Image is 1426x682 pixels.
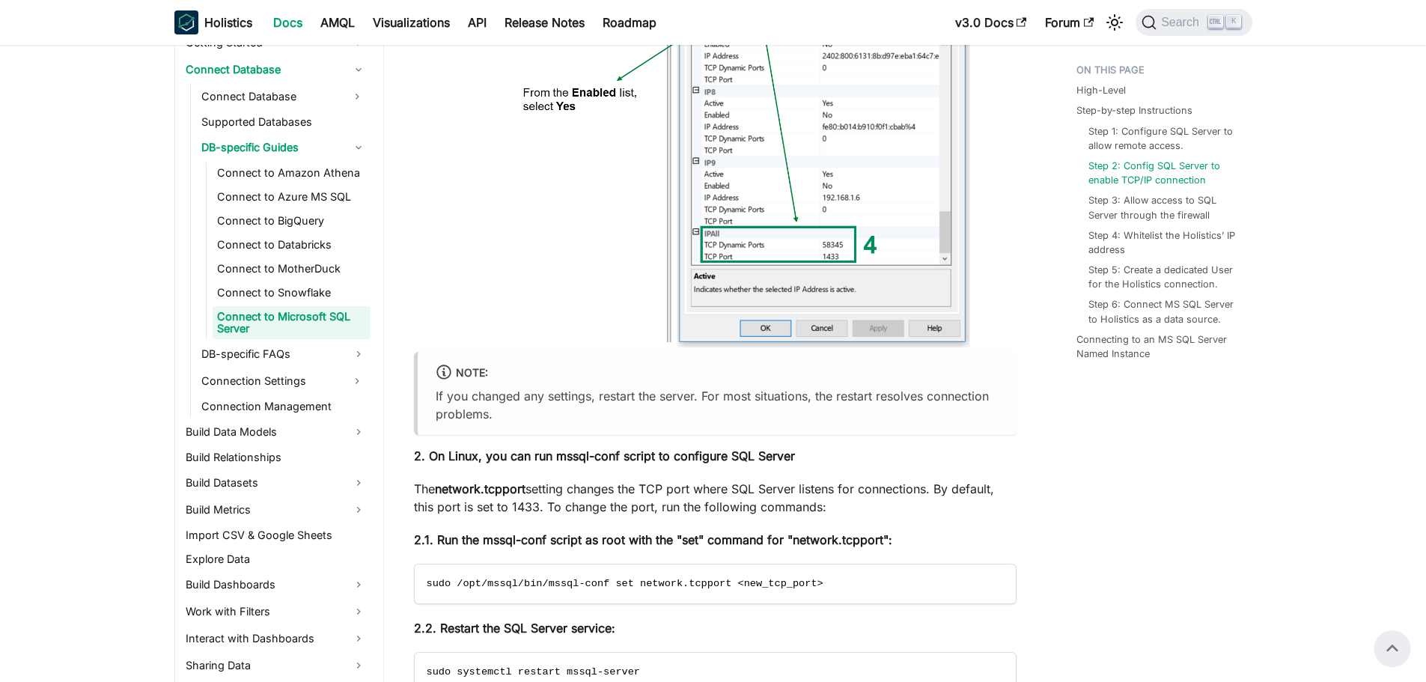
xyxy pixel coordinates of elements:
p: If you changed any settings, restart the server. For most situations, the restart resolves connec... [436,387,999,423]
a: Step 2: Config SQL Server to enable TCP/IP connection [1088,159,1237,187]
a: Roadmap [594,10,665,34]
a: DB-specific Guides [197,136,371,159]
a: DB-specific FAQs [197,342,371,366]
button: Expand sidebar category 'Connect Database' [344,85,371,109]
a: Build Data Models [181,420,371,444]
span: Search [1157,16,1208,29]
a: Connection Settings [197,369,344,393]
a: Release Notes [496,10,594,34]
button: Expand sidebar category 'Connection Settings' [344,369,371,393]
a: API [459,10,496,34]
a: Build Relationships [181,447,371,468]
a: Explore Data [181,549,371,570]
a: Connect Database [181,58,371,82]
a: Connect to Amazon Athena [213,162,371,183]
a: v3.0 Docs [946,10,1036,34]
a: High-Level [1076,83,1126,97]
a: Connection Management [197,396,371,417]
a: AMQL [311,10,364,34]
a: Work with Filters [181,600,371,624]
a: Connect to Snowflake [213,282,371,303]
a: Connect to Azure MS SQL [213,186,371,207]
a: Connect to MotherDuck [213,258,371,279]
a: Connect to Microsoft SQL Server [213,306,371,339]
a: Supported Databases [197,112,371,133]
a: Sharing Data [181,654,371,678]
span: sudo /opt/mssql/bin/mssql-conf set network.tcpport <new_tcp_port> [427,578,823,589]
strong: 2.1. Run the mssql-conf script as root with the "set" command for "network.tcpport": [414,532,892,547]
div: Note: [436,364,999,383]
b: Holistics [204,13,252,31]
a: Import CSV & Google Sheets [181,525,371,546]
button: Scroll back to top [1374,630,1410,666]
a: Connect Database [197,85,344,109]
strong: 2. On Linux, you can run mssql-conf script to configure SQL Server [414,448,795,463]
a: Build Dashboards [181,573,371,597]
strong: 2.2. Restart the SQL Server service: [414,621,615,636]
button: Switch between dark and light mode (currently light mode) [1103,10,1127,34]
a: Visualizations [364,10,459,34]
a: Step 6: Connect MS SQL Server to Holistics as a data source. [1088,297,1237,326]
kbd: K [1226,15,1241,28]
p: The setting changes the TCP port where SQL Server listens for connections. By default, this port ... [414,480,1017,516]
a: Forum [1036,10,1103,34]
a: Step-by-step Instructions [1076,103,1192,118]
a: Step 5: Create a dedicated User for the Holistics connection. [1088,263,1237,291]
strong: network.tcpport [435,481,525,496]
a: HolisticsHolistics [174,10,252,34]
a: Docs [264,10,311,34]
span: sudo systemctl restart mssql-server [427,666,641,678]
a: Step 4: Whitelist the Holistics’ IP address [1088,228,1237,257]
a: Step 1: Configure SQL Server to allow remote access. [1088,124,1237,153]
a: Connect to BigQuery [213,210,371,231]
a: Build Metrics [181,498,371,522]
a: Connecting to an MS SQL Server Named Instance [1076,332,1243,361]
a: Interact with Dashboards [181,627,371,651]
a: Connect to Databricks [213,234,371,255]
a: Step 3: Allow access to SQL Server through the firewall [1088,193,1237,222]
a: Build Datasets [181,471,371,495]
nav: Docs sidebar [159,45,384,682]
button: Search (Ctrl+K) [1136,9,1252,36]
img: Holistics [174,10,198,34]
